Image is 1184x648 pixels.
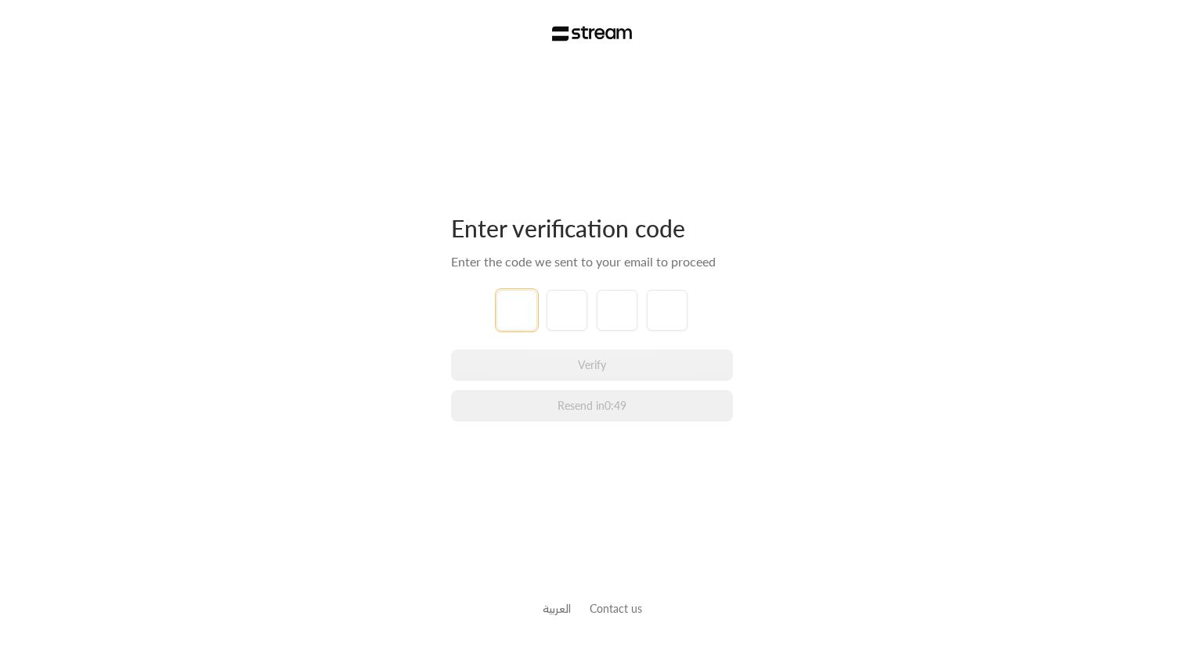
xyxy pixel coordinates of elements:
[451,252,733,271] div: Enter the code we sent to your email to proceed
[552,26,633,42] img: Stream Logo
[543,594,571,623] a: العربية
[590,602,642,615] a: Contact us
[590,600,642,617] button: Contact us
[451,213,733,243] div: Enter verification code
